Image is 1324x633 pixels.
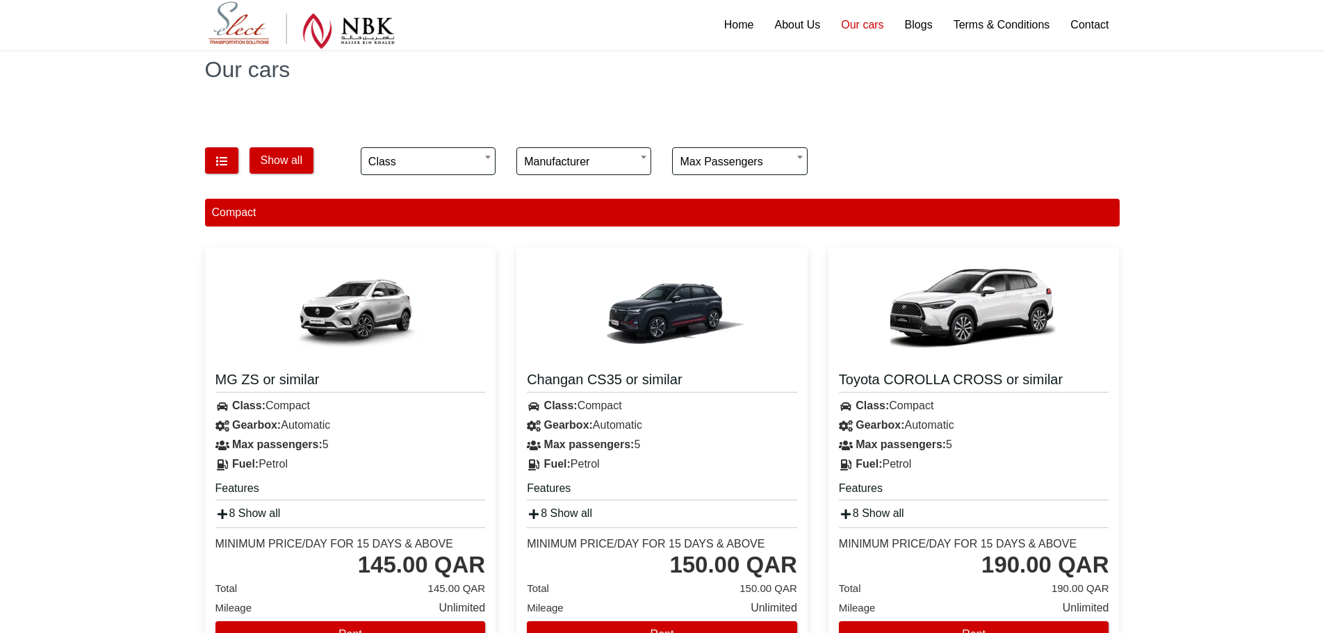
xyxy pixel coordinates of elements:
[232,438,322,450] strong: Max passengers:
[205,454,496,474] div: Petrol
[527,537,765,551] div: Minimum Price/Day for 15 days & Above
[751,598,797,618] span: Unlimited
[839,370,1109,393] a: Toyota COROLLA CROSS or similar
[839,507,904,519] a: 8 Show all
[527,370,797,393] a: Changan CS35 or similar
[1052,579,1109,598] span: 190.00 QAR
[527,481,797,500] h5: Features
[828,435,1120,454] div: 5
[828,396,1120,416] div: Compact
[544,458,571,470] strong: Fuel:
[215,370,486,393] a: MG ZS or similar
[205,199,1120,227] div: Compact
[856,419,904,431] strong: Gearbox:
[205,435,496,454] div: 5
[215,507,281,519] a: 8 Show all
[205,396,496,416] div: Compact
[1063,598,1109,618] span: Unlimited
[527,602,564,614] span: Mileage
[839,582,861,594] span: Total
[267,258,434,362] img: MG ZS or similar
[215,582,238,594] span: Total
[828,454,1120,474] div: Petrol
[439,598,485,618] span: Unlimited
[524,148,644,176] span: Manufacturer
[368,148,488,176] span: Class
[544,400,578,411] strong: Class:
[232,419,281,431] strong: Gearbox:
[215,481,486,500] h5: Features
[839,481,1109,500] h5: Features
[232,458,259,470] strong: Fuel:
[839,602,876,614] span: Mileage
[516,416,808,435] div: Automatic
[578,258,745,362] img: Changan CS35 or similar
[215,537,453,551] div: Minimum Price/Day for 15 days & Above
[669,551,796,579] div: 150.00 QAR
[232,400,265,411] strong: Class:
[205,416,496,435] div: Automatic
[856,438,946,450] strong: Max passengers:
[428,579,486,598] span: 145.00 QAR
[839,537,1077,551] div: Minimum Price/Day for 15 days & Above
[981,551,1109,579] div: 190.00 QAR
[516,147,651,175] span: Manufacturer
[856,458,882,470] strong: Fuel:
[680,148,799,176] span: Max passengers
[739,579,797,598] span: 150.00 QAR
[856,400,889,411] strong: Class:
[250,147,313,174] button: Show all
[215,602,252,614] span: Mileage
[358,551,485,579] div: 145.00 QAR
[205,58,1120,81] h1: Our cars
[527,507,592,519] a: 8 Show all
[672,147,807,175] span: Max passengers
[544,438,635,450] strong: Max passengers:
[544,419,593,431] strong: Gearbox:
[209,1,395,49] img: Select Rent a Car
[361,147,496,175] span: Class
[527,582,549,594] span: Total
[516,454,808,474] div: Petrol
[516,435,808,454] div: 5
[890,258,1057,362] img: Toyota COROLLA CROSS or similar
[828,416,1120,435] div: Automatic
[516,396,808,416] div: Compact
